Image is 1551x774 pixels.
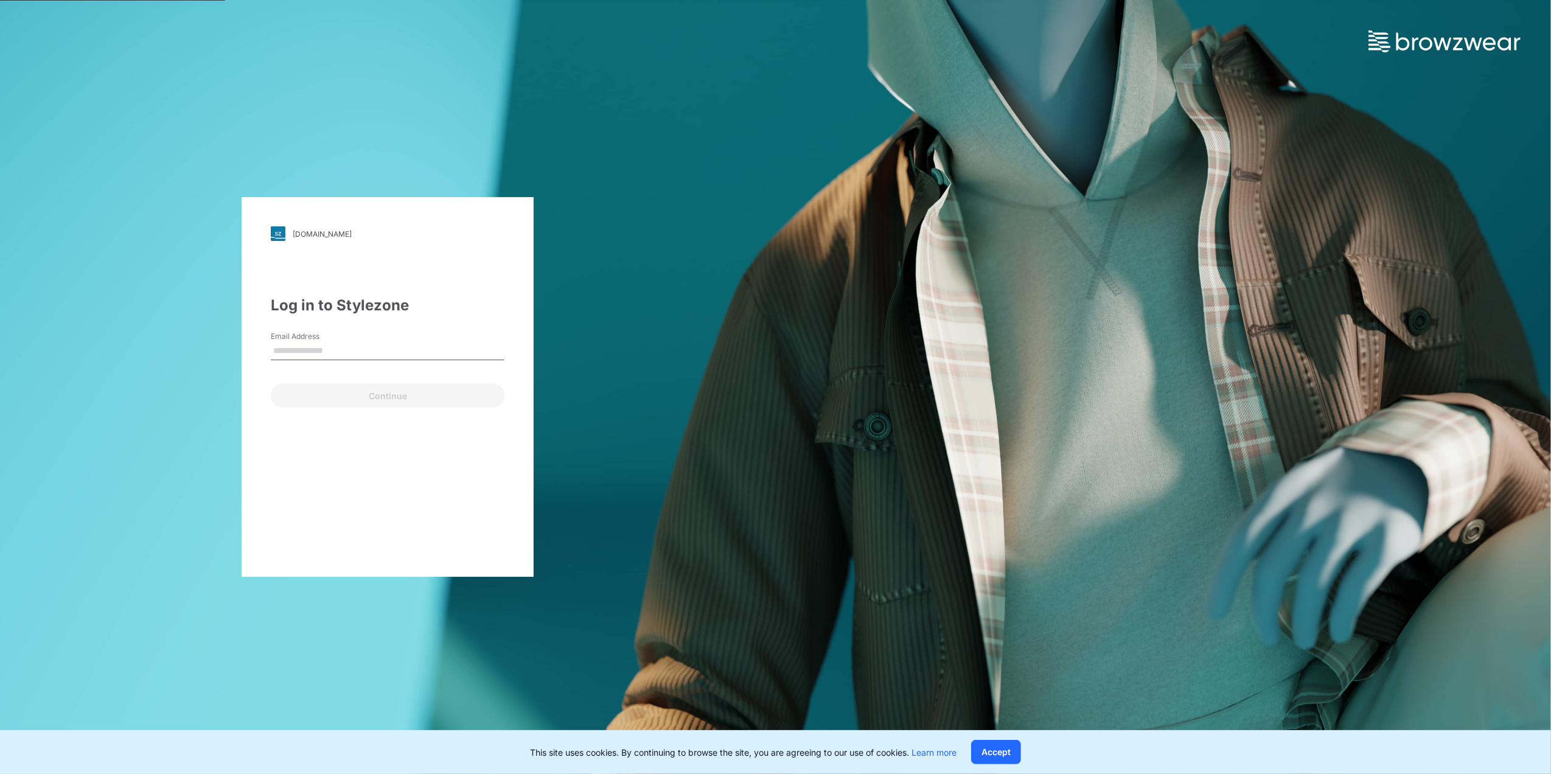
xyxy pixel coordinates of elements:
img: svg+xml;base64,PHN2ZyB3aWR0aD0iMjgiIGhlaWdodD0iMjgiIHZpZXdCb3g9IjAgMCAyOCAyOCIgZmlsbD0ibm9uZSIgeG... [271,226,285,241]
button: Accept [971,740,1021,764]
a: [DOMAIN_NAME] [271,226,504,241]
a: Learn more [911,747,957,758]
img: browzwear-logo.73288ffb.svg [1368,30,1521,52]
div: Log in to Stylezone [271,295,504,316]
label: Email Address [271,331,356,342]
p: This site uses cookies. By continuing to browse the site, you are agreeing to our use of cookies. [530,746,957,759]
div: [DOMAIN_NAME] [293,229,352,239]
